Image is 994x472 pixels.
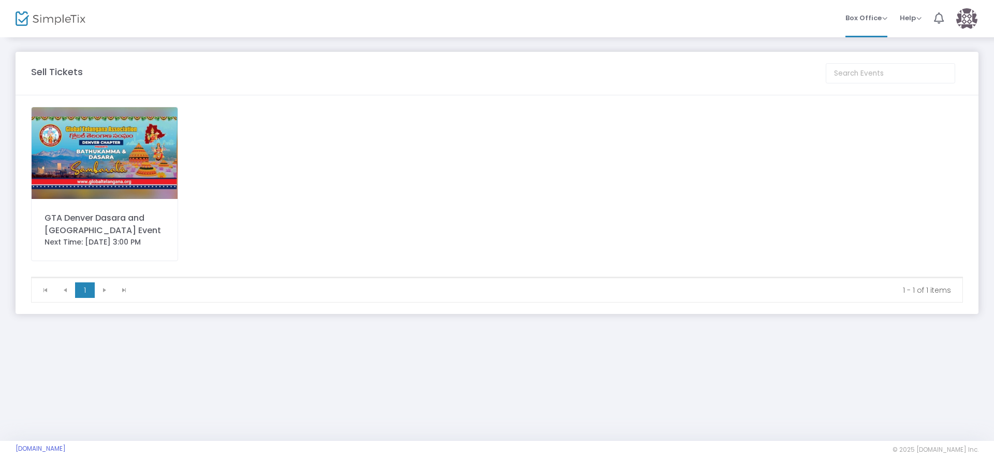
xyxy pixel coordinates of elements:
[31,65,83,79] m-panel-title: Sell Tickets
[45,237,165,248] div: Next Time: [DATE] 3:00 PM
[826,63,955,83] input: Search Events
[893,446,978,454] span: © 2025 [DOMAIN_NAME] Inc.
[16,445,66,453] a: [DOMAIN_NAME]
[141,285,951,295] kendo-pager-info: 1 - 1 of 1 items
[45,212,165,237] div: GTA Denver Dasara and [GEOGRAPHIC_DATA] Event
[75,282,95,298] span: Page 1
[900,13,922,23] span: Help
[845,13,887,23] span: Box Office
[32,107,178,199] img: 638916837926056815WhatsAppImage2024-08-11at18.03.142103033e.jpg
